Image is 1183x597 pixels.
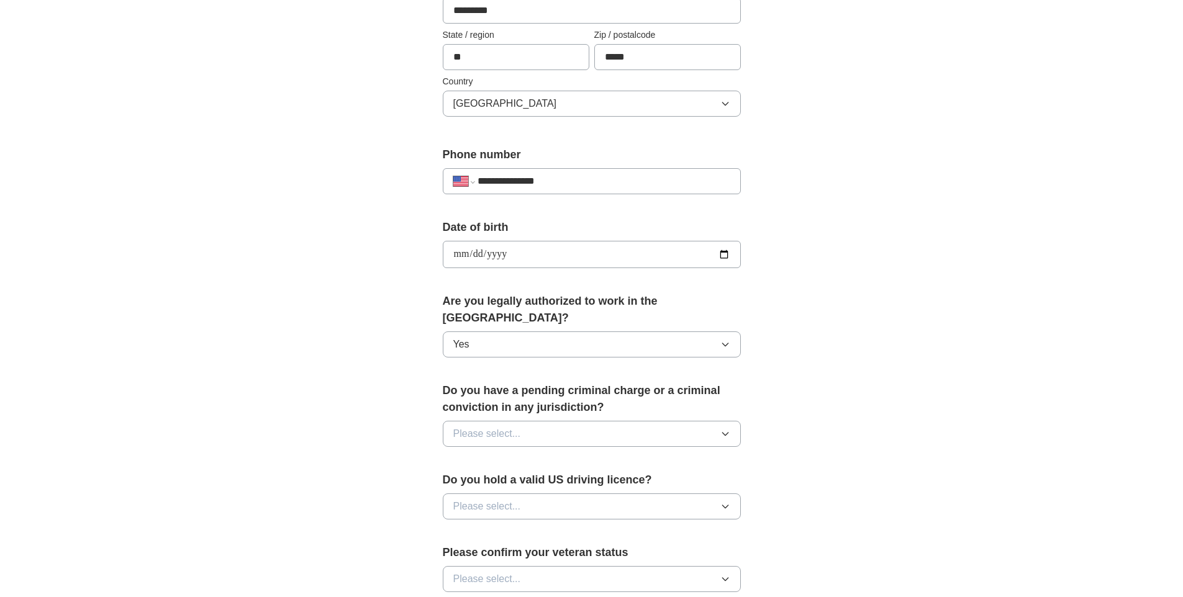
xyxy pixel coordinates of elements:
label: Please confirm your veteran status [443,544,741,561]
label: Zip / postalcode [594,29,741,42]
button: Please select... [443,493,741,519]
span: Please select... [453,426,521,441]
button: [GEOGRAPHIC_DATA] [443,91,741,117]
label: Do you have a pending criminal charge or a criminal conviction in any jurisdiction? [443,382,741,416]
label: Are you legally authorized to work in the [GEOGRAPHIC_DATA]? [443,293,741,326]
button: Please select... [443,421,741,447]
button: Please select... [443,566,741,592]
label: State / region [443,29,589,42]
span: Yes [453,337,469,352]
span: Please select... [453,572,521,586]
span: [GEOGRAPHIC_DATA] [453,96,557,111]
label: Phone number [443,146,741,163]
button: Yes [443,331,741,357]
label: Date of birth [443,219,741,236]
label: Do you hold a valid US driving licence? [443,472,741,488]
span: Please select... [453,499,521,514]
label: Country [443,75,741,88]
